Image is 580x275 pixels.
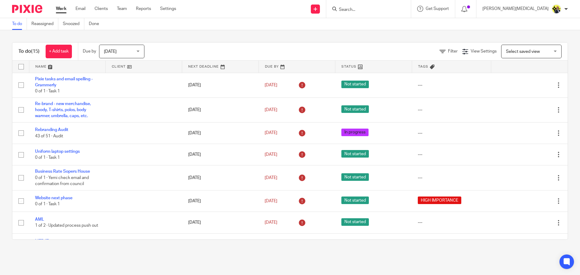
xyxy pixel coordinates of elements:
span: Not started [341,81,369,88]
td: [DATE] [182,98,259,122]
a: Email [76,6,85,12]
a: + Add task [46,45,72,58]
a: Done [89,18,104,30]
h1: To do [18,48,40,55]
span: HIGH IMPORTANCE [418,197,461,204]
a: AML [35,217,44,222]
div: --- [418,107,485,113]
span: [DATE] [265,176,277,180]
div: --- [418,82,485,88]
span: In progress [341,129,369,136]
span: Select saved view [506,50,540,54]
span: 0 of 1 · Task 1 [35,202,60,206]
span: Get Support [426,7,449,11]
span: Filter [448,49,458,53]
span: 0 of 1 · Yemi check email and confirmation from council [35,176,89,186]
div: --- [418,152,485,158]
a: Work [56,6,66,12]
td: [DATE] [182,190,259,212]
a: Snoozed [63,18,84,30]
span: Not started [341,105,369,113]
div: --- [418,219,485,225]
td: [DATE] [182,165,259,190]
span: [DATE] [265,199,277,203]
span: [DATE] [265,83,277,87]
span: Not started [341,173,369,181]
div: --- [418,175,485,181]
a: Settings [160,6,176,12]
a: Website next phase [35,196,72,200]
img: Dan-Starbridge%20(1).jpg [552,4,561,14]
a: Rebranding Audit [35,128,68,132]
span: [DATE] [104,50,117,54]
a: Reassigned [31,18,58,30]
img: Pixie [12,5,42,13]
span: [DATE] [265,152,277,157]
td: [DATE] [182,122,259,144]
p: Due by [83,48,96,54]
td: [DATE] [182,144,259,165]
span: Tags [418,65,428,68]
span: 0 of 1 · Task 1 [35,89,60,93]
input: Search [338,7,393,13]
div: --- [418,130,485,136]
span: View Settings [471,49,497,53]
a: Uniform laptop settings [35,149,80,154]
span: (15) [31,49,40,54]
span: 43 of 51 · Audit [35,134,63,138]
a: Reports [136,6,151,12]
a: Business Rate Sopers House [35,169,90,174]
span: [DATE] [265,131,277,135]
span: 0 of 1 · Task 1 [35,155,60,160]
a: Team [117,6,127,12]
span: [DATE] [265,220,277,225]
span: Not started [341,218,369,226]
span: 1 of 2 · Updated process push out [35,224,98,228]
a: Re-brand - new merchandise, hoody, T-shirts, polos, body warmer, umbrella, caps, etc. [35,102,91,118]
td: [DATE] [182,73,259,98]
a: To do [12,18,27,30]
td: [DATE] [182,212,259,233]
span: Not started [341,197,369,204]
a: MTD IT [35,239,49,243]
a: Clients [95,6,108,12]
span: Not started [341,150,369,158]
td: [DATE] [182,233,259,255]
p: [PERSON_NAME][MEDICAL_DATA] [482,6,549,12]
span: [DATE] [265,108,277,112]
a: Pixie tasks and email spelling - Grammerly [35,77,93,87]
